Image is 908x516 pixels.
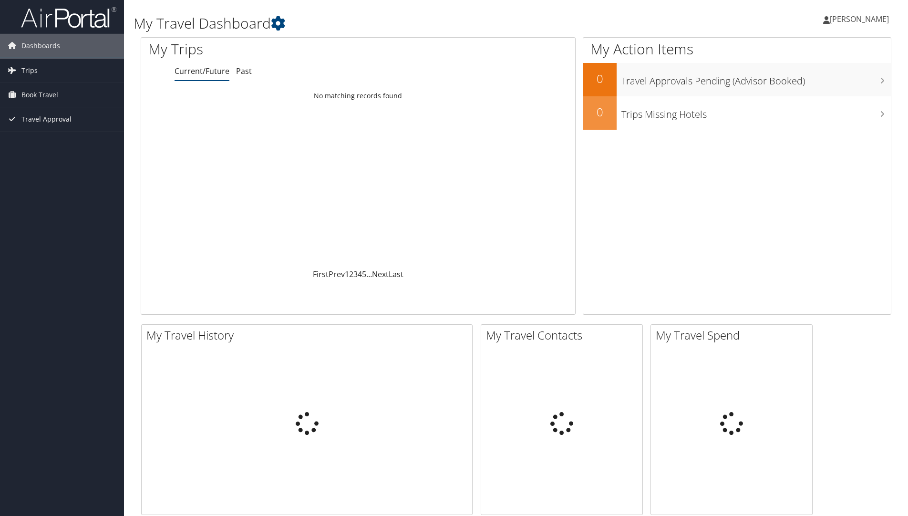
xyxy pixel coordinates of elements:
[372,269,389,279] a: Next
[621,103,891,121] h3: Trips Missing Hotels
[236,66,252,76] a: Past
[823,5,898,33] a: [PERSON_NAME]
[345,269,349,279] a: 1
[21,59,38,83] span: Trips
[329,269,345,279] a: Prev
[21,6,116,29] img: airportal-logo.png
[583,104,617,120] h2: 0
[21,83,58,107] span: Book Travel
[583,39,891,59] h1: My Action Items
[583,96,891,130] a: 0Trips Missing Hotels
[486,327,642,343] h2: My Travel Contacts
[583,71,617,87] h2: 0
[21,107,72,131] span: Travel Approval
[146,327,472,343] h2: My Travel History
[583,63,891,96] a: 0Travel Approvals Pending (Advisor Booked)
[389,269,403,279] a: Last
[830,14,889,24] span: [PERSON_NAME]
[621,70,891,88] h3: Travel Approvals Pending (Advisor Booked)
[349,269,353,279] a: 2
[148,39,387,59] h1: My Trips
[21,34,60,58] span: Dashboards
[353,269,358,279] a: 3
[313,269,329,279] a: First
[134,13,643,33] h1: My Travel Dashboard
[656,327,812,343] h2: My Travel Spend
[175,66,229,76] a: Current/Future
[366,269,372,279] span: …
[362,269,366,279] a: 5
[358,269,362,279] a: 4
[141,87,575,104] td: No matching records found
